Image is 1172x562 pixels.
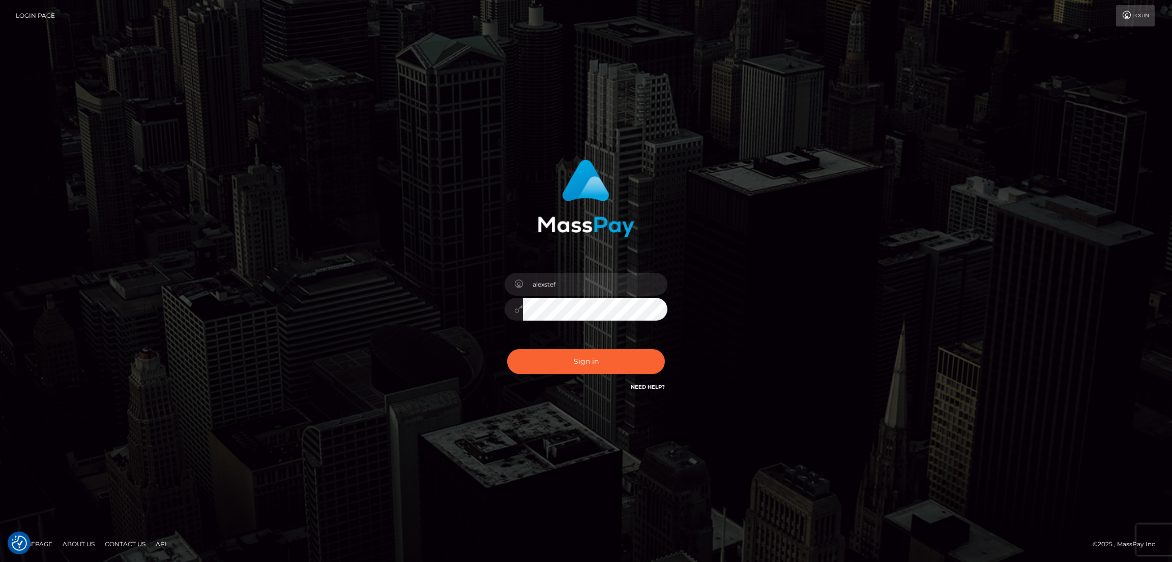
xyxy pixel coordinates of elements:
[1093,539,1164,550] div: © 2025 , MassPay Inc.
[12,536,27,551] img: Revisit consent button
[101,536,150,552] a: Contact Us
[631,384,665,390] a: Need Help?
[16,5,55,26] a: Login Page
[538,160,634,237] img: MassPay Login
[1116,5,1155,26] a: Login
[152,536,171,552] a: API
[523,273,667,296] input: Username...
[507,349,665,374] button: Sign in
[58,536,99,552] a: About Us
[12,536,27,551] button: Consent Preferences
[11,536,56,552] a: Homepage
